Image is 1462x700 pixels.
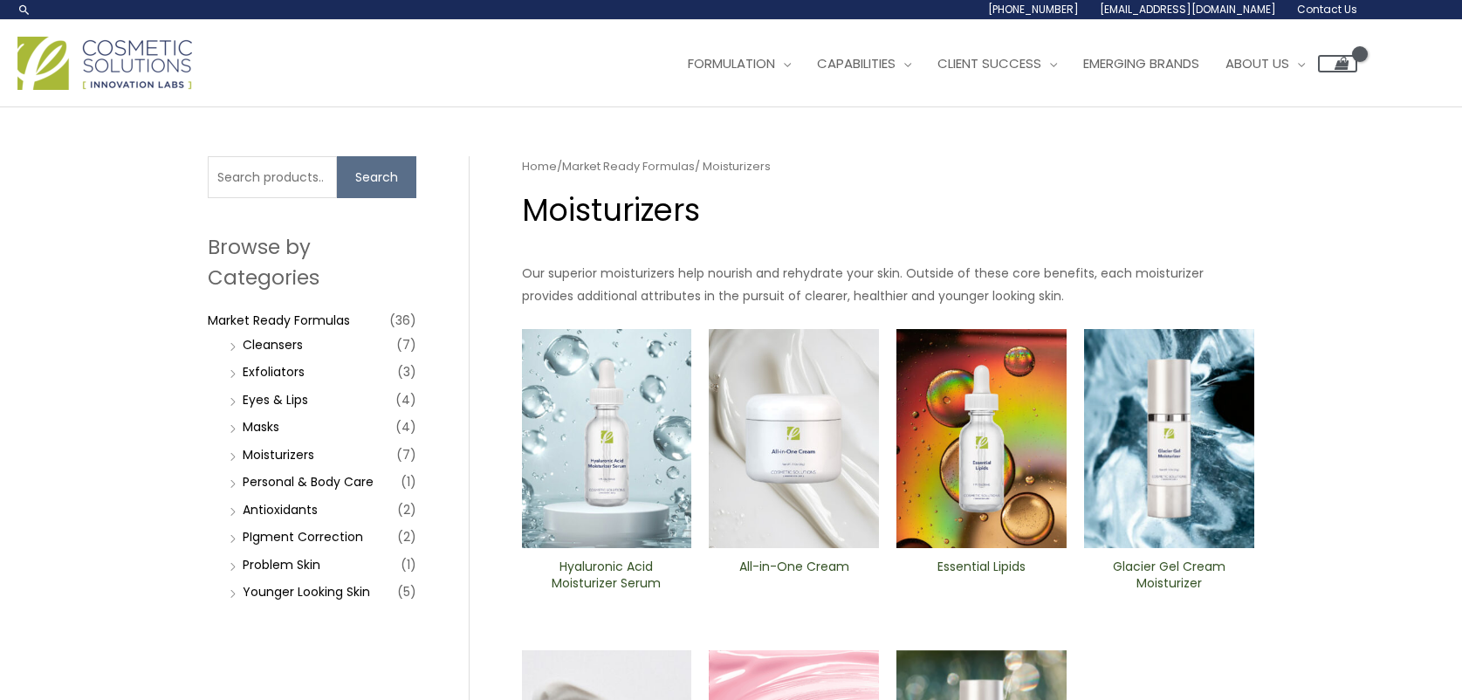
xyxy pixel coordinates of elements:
[243,336,303,353] a: Cleansers
[562,158,695,175] a: Market Ready Formulas
[243,473,374,491] a: Personal & Body Care
[397,360,416,384] span: (3)
[988,2,1079,17] span: [PHONE_NUMBER]
[688,54,775,72] span: Formulation
[522,329,692,549] img: Hyaluronic moisturizer Serum
[401,552,416,577] span: (1)
[17,37,192,90] img: Cosmetic Solutions Logo
[536,559,676,592] h2: Hyaluronic Acid Moisturizer Serum
[243,501,318,518] a: Antioxidants
[397,525,416,549] span: (2)
[243,583,370,600] a: Younger Looking Skin
[924,38,1070,90] a: Client Success
[243,418,279,436] a: Masks
[401,470,416,494] span: (1)
[522,158,557,175] a: Home
[243,363,305,381] a: Exfoliators
[17,3,31,17] a: Search icon link
[1212,38,1318,90] a: About Us
[911,559,1052,598] a: Essential Lipids
[1083,54,1199,72] span: Emerging Brands
[896,329,1067,549] img: Essential Lipids
[208,232,416,292] h2: Browse by Categories
[397,580,416,604] span: (5)
[1318,55,1357,72] a: View Shopping Cart, empty
[208,312,350,329] a: Market Ready Formulas
[1084,329,1254,549] img: Glacier Gel Moisturizer
[817,54,896,72] span: Capabilities
[937,54,1041,72] span: Client Success
[243,391,308,408] a: Eyes & Lips
[662,38,1357,90] nav: Site Navigation
[1100,2,1276,17] span: [EMAIL_ADDRESS][DOMAIN_NAME]
[243,556,320,573] a: Problem Skin
[522,262,1254,307] p: Our superior moisturizers help nourish and rehydrate your skin. Outside of these core benefits, e...
[536,559,676,598] a: Hyaluronic Acid Moisturizer Serum
[208,156,337,198] input: Search products…
[396,333,416,357] span: (7)
[724,559,864,598] a: All-in-One ​Cream
[675,38,804,90] a: Formulation
[911,559,1052,592] h2: Essential Lipids
[337,156,416,198] button: Search
[1099,559,1239,592] h2: Glacier Gel Cream Moisturizer
[522,156,1254,177] nav: Breadcrumb
[709,329,879,549] img: All In One Cream
[804,38,924,90] a: Capabilities
[522,189,1254,231] h1: Moisturizers
[395,388,416,412] span: (4)
[395,415,416,439] span: (4)
[243,528,363,546] a: PIgment Correction
[389,308,416,333] span: (36)
[1225,54,1289,72] span: About Us
[397,498,416,522] span: (2)
[724,559,864,592] h2: All-in-One ​Cream
[1099,559,1239,598] a: Glacier Gel Cream Moisturizer
[1297,2,1357,17] span: Contact Us
[243,446,314,463] a: Moisturizers
[1070,38,1212,90] a: Emerging Brands
[396,443,416,467] span: (7)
